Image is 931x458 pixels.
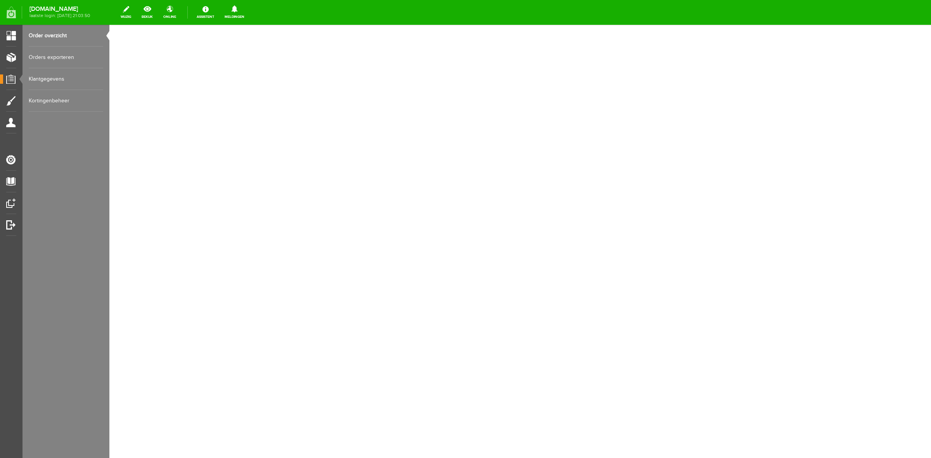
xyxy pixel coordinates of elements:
span: laatste login: [DATE] 21:03:50 [29,14,90,18]
a: Assistent [192,4,219,21]
a: Klantgegevens [29,68,103,90]
a: Kortingenbeheer [29,90,103,112]
a: wijzig [116,4,136,21]
a: bekijk [137,4,157,21]
a: Orders exporteren [29,47,103,68]
a: online [159,4,181,21]
a: Order overzicht [29,25,103,47]
strong: [DOMAIN_NAME] [29,7,90,11]
a: Meldingen [220,4,249,21]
